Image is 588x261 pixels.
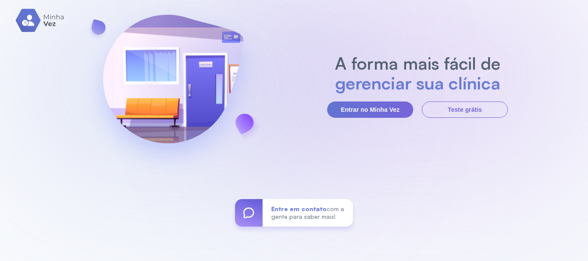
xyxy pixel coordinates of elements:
button: Entrar no Minha Vez [327,101,413,118]
h2: A forma mais fácil de [331,53,505,73]
button: Teste grátis [422,101,508,118]
a: Entre em contatocom a gente para saber mais! [235,199,353,227]
div: com a gente para saber mais! [263,199,353,227]
h2: gerenciar sua clínica [331,73,505,93]
img: logo.svg [15,9,65,32]
span: Entre em contato [271,205,327,212]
